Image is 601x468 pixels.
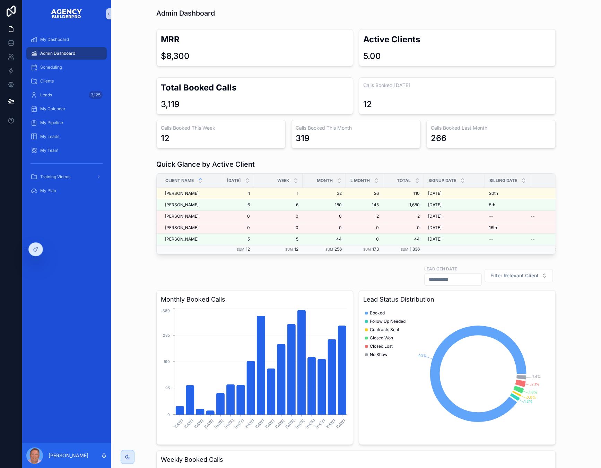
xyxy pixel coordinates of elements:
[163,309,170,313] tspan: 380
[387,202,420,208] a: 1,680
[363,295,551,304] h3: Lead Status Distribution
[161,82,349,93] h2: Total Booked Calls
[489,202,526,208] a: 5th
[40,188,56,193] span: My Plan
[40,51,75,56] span: Admin Dashboard
[165,202,218,208] a: [PERSON_NAME]
[226,214,250,219] span: 0
[431,124,551,131] h3: Calls Booked Last Month
[40,37,69,42] span: My Dashboard
[258,191,298,196] span: 1
[26,130,107,143] a: My Leads
[325,418,336,429] text: [DATE]
[428,225,481,231] a: [DATE]
[214,418,224,429] text: [DATE]
[531,202,574,208] span: $3,300
[370,335,393,341] span: Closed Won
[296,124,416,131] h3: Calls Booked This Month
[307,202,342,208] span: 180
[156,8,215,18] h1: Admin Dashboard
[307,225,342,231] a: 0
[26,33,107,46] a: My Dashboard
[294,246,298,252] span: 12
[489,191,526,196] a: 20th
[40,92,52,98] span: Leads
[335,418,346,429] text: [DATE]
[234,418,245,429] text: [DATE]
[183,418,194,429] text: [DATE]
[258,236,298,242] span: 5
[387,214,420,219] span: 2
[258,214,298,219] span: 0
[40,148,59,153] span: My Team
[244,418,255,429] text: [DATE]
[370,327,399,332] span: Contracts Sent
[489,214,493,219] span: --
[40,134,59,139] span: My Leads
[161,34,349,45] h2: MRR
[350,214,379,219] a: 2
[285,418,295,429] text: [DATE]
[350,202,379,208] a: 145
[526,395,536,399] tspan: 0.6%
[26,89,107,101] a: Leads3,125
[40,64,62,70] span: Scheduling
[334,246,342,252] span: 256
[156,159,255,169] h1: Quick Glance by Active Client
[307,214,342,219] span: 0
[363,51,381,62] div: 5.00
[165,236,199,242] span: [PERSON_NAME]
[350,178,370,183] span: L Month
[173,418,184,429] text: [DATE]
[165,236,218,242] a: [PERSON_NAME]
[418,353,427,358] tspan: 93%
[363,82,551,89] h3: Calls Booked [DATE]
[258,202,298,208] a: 6
[555,248,563,251] small: Sum
[307,236,342,242] span: 44
[165,386,170,390] tspan: 95
[370,352,387,357] span: No Show
[397,178,411,183] span: Total
[370,310,385,316] span: Booked
[387,236,420,242] a: 44
[531,236,574,242] a: --
[387,191,420,196] a: 110
[350,225,379,231] a: 0
[428,214,442,219] span: [DATE]
[410,246,420,252] span: 1,836
[165,191,218,196] a: [PERSON_NAME]
[350,191,379,196] a: 26
[254,418,265,429] text: [DATE]
[246,246,250,252] span: 12
[305,418,316,429] text: [DATE]
[295,418,305,429] text: [DATE]
[489,178,517,183] span: Billing Date
[226,225,250,231] a: 0
[489,202,495,208] span: 5th
[26,61,107,73] a: Scheduling
[489,214,526,219] a: --
[387,225,420,231] a: 0
[350,236,379,242] span: 0
[161,295,349,304] h3: Monthly Booked Calls
[531,382,539,387] tspan: 2.1%
[258,225,298,231] a: 0
[531,191,574,196] span: $2,500
[325,248,333,251] small: Sum
[226,191,250,196] a: 1
[89,91,103,99] div: 3,125
[372,246,379,252] span: 173
[165,191,199,196] span: [PERSON_NAME]
[161,51,190,62] div: $8,300
[489,191,498,196] span: 20th
[315,418,326,429] text: [DATE]
[40,106,66,112] span: My Calendar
